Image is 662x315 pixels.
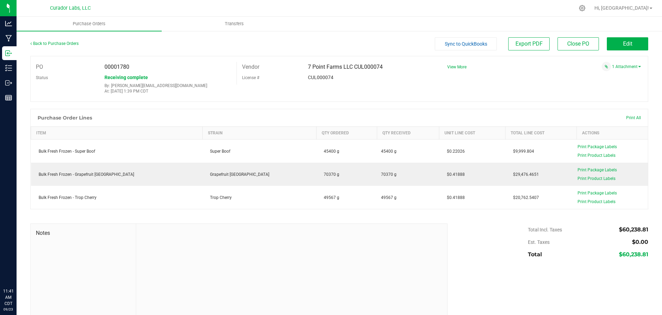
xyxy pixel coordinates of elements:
iframe: Resource center unread badge [20,259,29,267]
inline-svg: Analytics [5,20,12,27]
span: CUL000074 [308,75,333,80]
button: Close PO [558,37,599,50]
span: Print Product Labels [578,153,615,158]
th: Qty Received [377,127,439,140]
span: Total [528,251,542,258]
label: License # [242,73,259,83]
span: Super Boof [207,149,230,154]
span: Sync to QuickBooks [445,41,487,47]
span: $60,238.81 [619,251,648,258]
p: At: [DATE] 1:39 PM CDT [104,89,231,94]
span: Print Product Labels [578,176,615,181]
button: Edit [607,37,648,50]
span: $20,762.5407 [510,195,539,200]
span: 45400 g [320,149,339,154]
p: By: [PERSON_NAME][EMAIL_ADDRESS][DOMAIN_NAME] [104,83,231,88]
span: $0.00 [632,239,648,245]
div: Bulk Fresh Frozen - Grapefruit [GEOGRAPHIC_DATA] [35,171,199,178]
th: Qty Ordered [316,127,377,140]
span: Edit [623,40,632,47]
span: Attach a document [602,62,611,71]
span: Curador Labs, LLC [50,5,91,11]
span: $0.41888 [443,172,465,177]
span: $9,999.804 [510,149,534,154]
a: Purchase Orders [17,17,162,31]
span: Transfers [215,21,253,27]
span: $0.41888 [443,195,465,200]
span: 49567 g [320,195,339,200]
inline-svg: Inventory [5,65,12,71]
inline-svg: Manufacturing [5,35,12,42]
div: Bulk Fresh Frozen - Trop Cherry [35,194,199,201]
th: Actions [576,127,648,140]
div: Manage settings [578,5,586,11]
span: Print All [626,115,641,120]
label: PO [36,62,43,72]
a: 1 Attachment [612,64,641,69]
label: Vendor [242,62,259,72]
span: $0.22026 [443,149,465,154]
a: View More [447,65,467,69]
iframe: Resource center [7,260,28,280]
p: 09/23 [3,307,13,312]
span: 70370 g [320,172,339,177]
th: Unit Line Cost [439,127,505,140]
inline-svg: Reports [5,94,12,101]
span: 7 Point Farms LLC CUL000074 [308,64,383,70]
inline-svg: Inbound [5,50,12,57]
a: Transfers [162,17,307,31]
span: Notes [36,229,131,237]
span: Grapefruit [GEOGRAPHIC_DATA] [207,172,269,177]
span: 49567 g [381,194,397,201]
span: 45400 g [381,148,397,154]
span: Export PDF [515,40,543,47]
span: Print Package Labels [578,191,617,195]
span: Purchase Orders [63,21,115,27]
th: Item [31,127,203,140]
inline-svg: Outbound [5,79,12,86]
span: Trop Cherry [207,195,232,200]
p: 11:41 AM CDT [3,288,13,307]
span: Est. Taxes [528,239,550,245]
span: Receiving complete [104,75,148,80]
th: Strain [202,127,316,140]
span: Print Package Labels [578,168,617,172]
button: Export PDF [508,37,550,50]
label: Status [36,73,48,83]
span: Total Incl. Taxes [528,227,562,232]
button: Sync to QuickBooks [435,37,497,50]
a: Back to Purchase Orders [30,41,79,46]
th: Total Line Cost [505,127,576,140]
span: Print Product Labels [578,199,615,204]
span: Print Package Labels [578,144,617,149]
div: Bulk Fresh Frozen - Super Boof [35,148,199,154]
span: $29,476.4651 [510,172,539,177]
h1: Purchase Order Lines [38,115,92,121]
span: Hi, [GEOGRAPHIC_DATA]! [594,5,649,11]
span: 00001780 [104,64,129,70]
span: 70370 g [381,171,397,178]
span: $60,238.81 [619,226,648,233]
span: Close PO [567,40,589,47]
